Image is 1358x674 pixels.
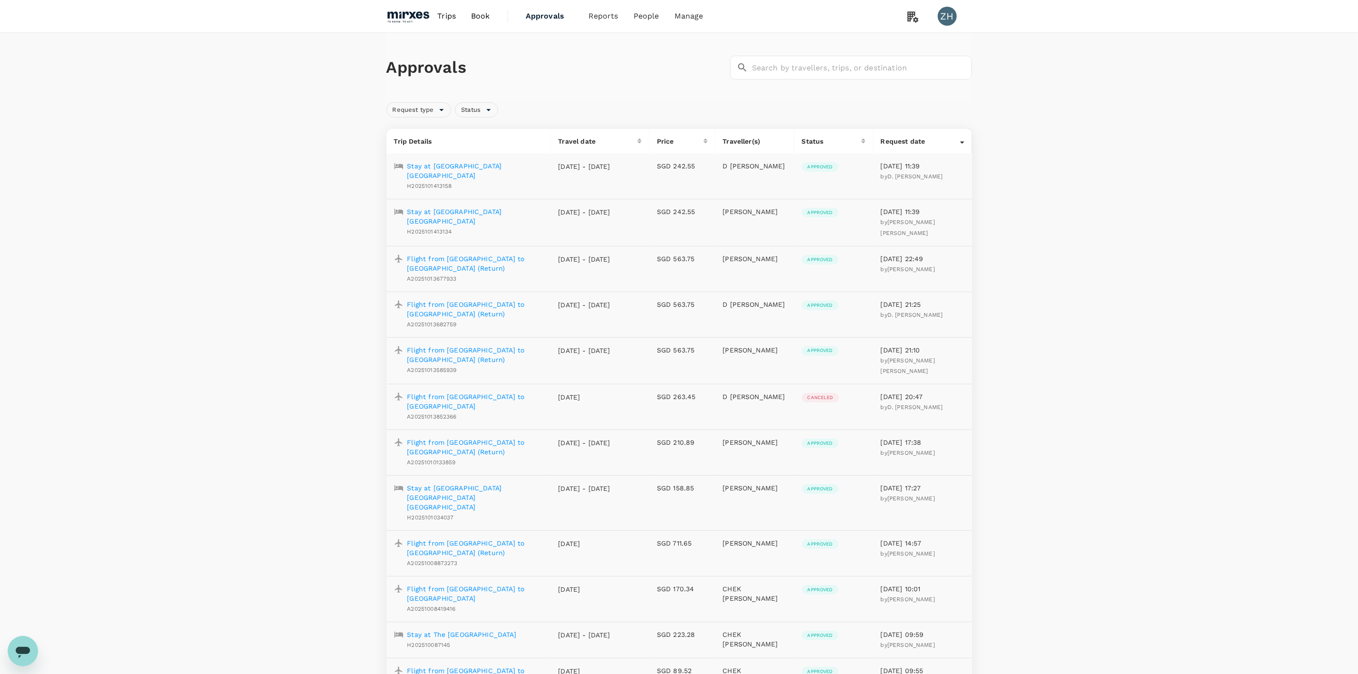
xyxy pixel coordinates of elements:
span: Approved [802,440,838,447]
span: [PERSON_NAME] [887,550,935,557]
a: Flight from [GEOGRAPHIC_DATA] to [GEOGRAPHIC_DATA] [407,392,543,411]
p: D [PERSON_NAME] [723,161,787,171]
div: Status [802,137,861,146]
div: Price [657,137,703,146]
span: A20251013677933 [407,275,457,282]
span: Approved [802,256,838,263]
p: [DATE] - [DATE] [559,207,611,217]
a: Flight from [GEOGRAPHIC_DATA] to [GEOGRAPHIC_DATA] [407,584,543,603]
span: Approvals [526,10,573,22]
a: Flight from [GEOGRAPHIC_DATA] to [GEOGRAPHIC_DATA] (Return) [407,345,543,364]
span: Approved [802,632,838,639]
p: [PERSON_NAME] [723,438,787,447]
p: D [PERSON_NAME] [723,392,787,401]
span: D. [PERSON_NAME] [887,312,943,318]
span: [PERSON_NAME] [887,449,935,456]
span: Approved [802,209,838,216]
p: SGD 210.89 [657,438,707,447]
p: [DATE] 21:25 [881,300,964,309]
span: by [881,404,943,410]
img: Mirxes Holding Pte Ltd [386,6,430,27]
span: [PERSON_NAME] [PERSON_NAME] [881,357,935,375]
a: Stay at [GEOGRAPHIC_DATA] [GEOGRAPHIC_DATA] [GEOGRAPHIC_DATA] [407,483,543,512]
span: by [881,357,935,375]
span: [PERSON_NAME] [PERSON_NAME] [881,219,935,236]
a: Stay at The [GEOGRAPHIC_DATA] [407,630,516,639]
p: [DATE] - [DATE] [559,300,611,310]
a: Stay at [GEOGRAPHIC_DATA] [GEOGRAPHIC_DATA] [407,207,543,226]
span: A20251013682759 [407,321,457,328]
p: [PERSON_NAME] [723,207,787,216]
span: H2025101413134 [407,228,452,235]
span: A20251010133859 [407,459,456,466]
span: by [881,550,935,557]
p: [DATE] 22:49 [881,254,964,264]
p: [DATE] - [DATE] [559,162,611,171]
p: Stay at [GEOGRAPHIC_DATA] [GEOGRAPHIC_DATA] [407,161,543,180]
a: Flight from [GEOGRAPHIC_DATA] to [GEOGRAPHIC_DATA] (Return) [407,254,543,273]
span: Trips [437,10,456,22]
p: [DATE] - [DATE] [559,484,611,493]
span: [PERSON_NAME] [887,495,935,502]
div: ZH [938,7,957,26]
p: CHEK [PERSON_NAME] [723,630,787,649]
span: by [881,173,943,180]
span: Reports [588,10,618,22]
p: [DATE] - [DATE] [559,254,611,264]
span: Status [455,106,486,115]
h1: Approvals [386,58,726,78]
div: Request date [881,137,960,146]
p: SGD 711.65 [657,538,707,548]
p: [DATE] 21:10 [881,345,964,355]
span: by [881,219,935,236]
span: [PERSON_NAME] [887,596,935,603]
p: [DATE] [559,539,611,548]
span: by [881,449,935,456]
input: Search by travellers, trips, or destination [752,56,972,79]
a: Flight from [GEOGRAPHIC_DATA] to [GEOGRAPHIC_DATA] (Return) [407,538,543,557]
span: by [881,642,935,648]
a: Flight from [GEOGRAPHIC_DATA] to [GEOGRAPHIC_DATA] (Return) [407,438,543,457]
iframe: Button to launch messaging window [8,636,38,666]
p: [DATE] - [DATE] [559,630,611,640]
p: [DATE] 11:39 [881,161,964,171]
span: Manage [674,10,703,22]
p: [DATE] [559,585,611,594]
span: by [881,596,935,603]
span: [PERSON_NAME] [887,642,935,648]
p: [DATE] - [DATE] [559,438,611,448]
span: A20251013585939 [407,367,457,373]
p: [DATE] 09:59 [881,630,964,639]
p: [PERSON_NAME] [723,483,787,493]
p: CHEK [PERSON_NAME] [723,584,787,603]
span: A20251013852366 [407,413,457,420]
p: [DATE] 14:57 [881,538,964,548]
span: Approved [802,347,838,354]
p: SGD 158.85 [657,483,707,493]
span: D. [PERSON_NAME] [887,404,943,410]
div: Status [455,102,498,117]
p: Trip Details [394,137,543,146]
p: Traveller(s) [723,137,787,146]
span: Request type [387,106,440,115]
span: Approved [802,302,838,309]
p: SGD 563.75 [657,300,707,309]
span: D. [PERSON_NAME] [887,173,943,180]
p: D [PERSON_NAME] [723,300,787,309]
p: [DATE] 17:27 [881,483,964,493]
span: by [881,495,935,502]
span: A20251008873273 [407,560,458,567]
p: [DATE] [559,392,611,402]
span: Approved [802,586,838,593]
span: A20251008419416 [407,606,456,612]
p: [DATE] 20:47 [881,392,964,401]
p: SGD 242.55 [657,207,707,216]
span: People [634,10,659,22]
a: Flight from [GEOGRAPHIC_DATA] to [GEOGRAPHIC_DATA] (Return) [407,300,543,319]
